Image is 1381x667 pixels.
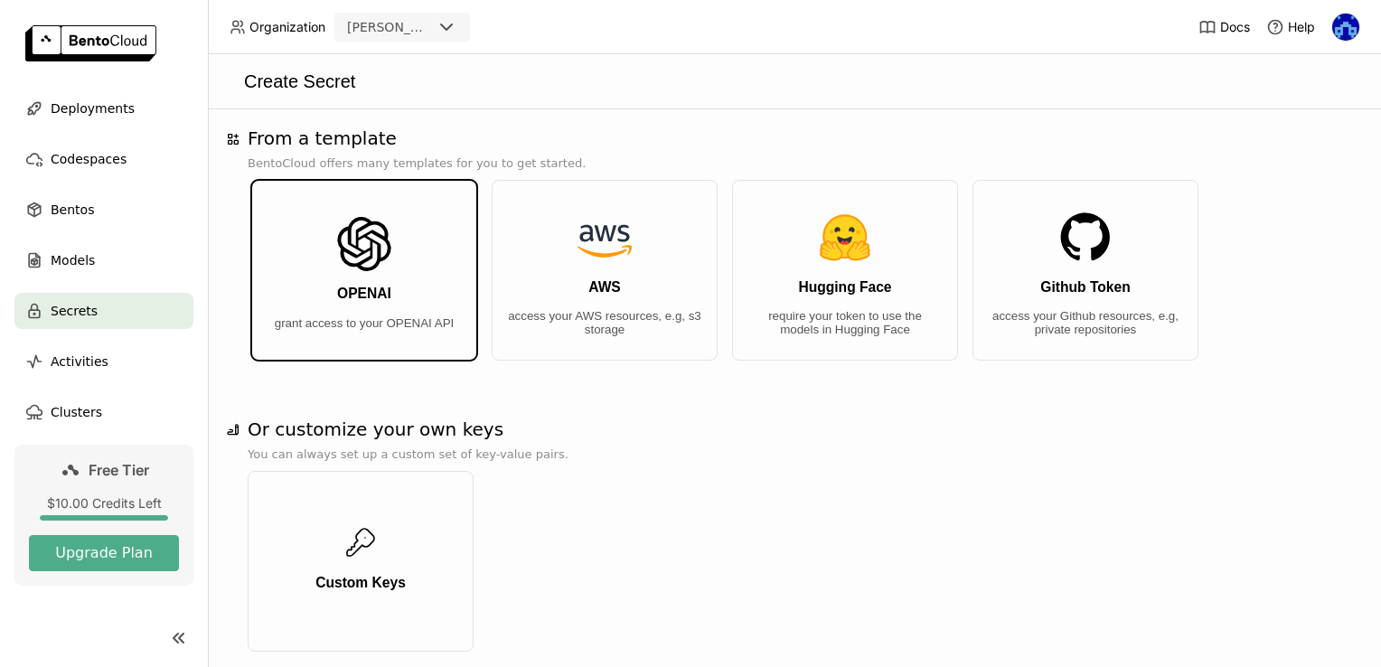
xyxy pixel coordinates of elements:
[248,418,1341,440] h1: Or customize your own keys
[14,192,193,228] a: Bentos
[51,300,98,322] span: Secrets
[51,148,127,170] span: Codespaces
[14,394,193,430] a: Clusters
[248,127,1341,149] h1: From a template
[14,445,193,586] a: Free Tier$10.00 Credits LeftUpgrade Plan
[14,293,193,329] a: Secrets
[972,180,1198,361] button: Github Tokenaccess your Github resources, e.g, private repositories
[347,18,432,36] div: [PERSON_NAME]
[29,495,179,512] div: $10.00 Credits Left
[29,535,179,571] button: Upgrade Plan
[248,155,1341,173] p: BentoCloud offers many templates for you to get started.
[248,471,474,652] button: Custom Keys
[226,69,1363,94] div: Create Secret
[315,575,406,591] h3: Custom Keys
[434,19,436,37] input: Selected abusaleh.
[14,90,193,127] a: Deployments
[1332,14,1359,41] img: Mohammad Abu Saleh
[251,180,477,361] button: OPENAIgrant access to your OPENAI API
[1220,19,1250,35] span: Docs
[337,217,391,271] img: OPENAI
[492,180,718,361] button: AWSaccess your AWS resources, e.g, s3 storage
[798,279,891,296] h3: Hugging Face
[1288,19,1315,35] span: Help
[89,461,149,479] span: Free Tier
[275,316,455,330] p: grant access to your OPENAI API
[51,249,95,271] span: Models
[988,309,1183,336] p: access your Github resources, e.g, private repositories
[14,141,193,177] a: Codespaces
[1058,211,1113,265] img: Github Token
[25,25,156,61] img: logo
[51,351,108,372] span: Activities
[14,242,193,278] a: Models
[588,279,621,296] h3: AWS
[732,180,958,361] button: Hugging Facerequire your token to use the models in Hugging Face
[1266,18,1315,36] div: Help
[249,19,325,35] span: Organization
[507,309,702,336] p: access your AWS resources, e.g, s3 storage
[248,446,1341,464] p: You can always set up a custom set of key-value pairs.
[747,309,943,336] p: require your token to use the models in Hugging Face
[578,211,632,265] img: AWS
[1198,18,1250,36] a: Docs
[1040,279,1130,296] h3: Github Token
[14,343,193,380] a: Activities
[818,211,872,265] img: Hugging Face
[51,98,135,119] span: Deployments
[337,286,391,302] h3: OPENAI
[51,401,102,423] span: Clusters
[51,199,94,221] span: Bentos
